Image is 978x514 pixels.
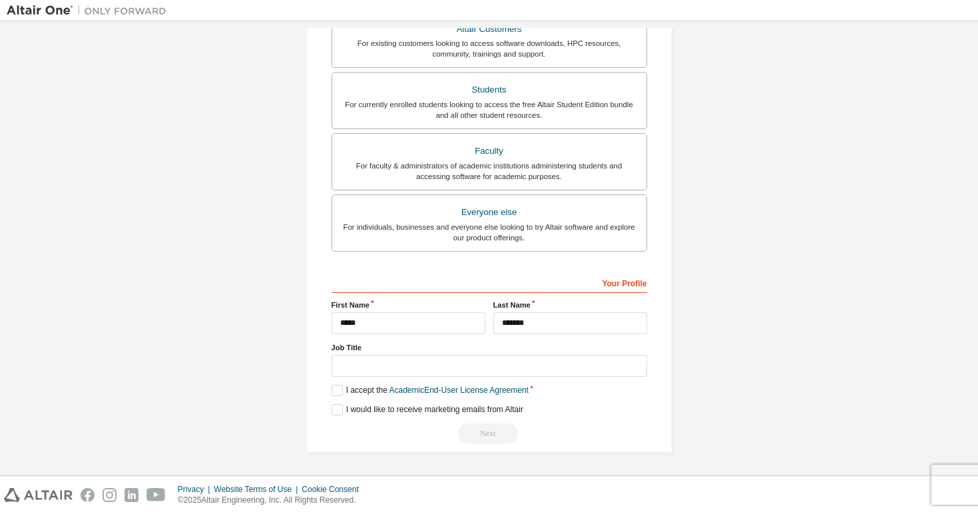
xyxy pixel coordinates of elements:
[332,272,647,293] div: Your Profile
[332,404,523,415] label: I would like to receive marketing emails from Altair
[4,488,73,502] img: altair_logo.svg
[81,488,95,502] img: facebook.svg
[302,484,366,495] div: Cookie Consent
[332,423,647,443] div: Read and acccept EULA to continue
[178,495,367,506] p: © 2025 Altair Engineering, Inc. All Rights Reserved.
[124,488,138,502] img: linkedin.svg
[103,488,117,502] img: instagram.svg
[340,38,638,59] div: For existing customers looking to access software downloads, HPC resources, community, trainings ...
[332,342,647,353] label: Job Title
[340,99,638,121] div: For currently enrolled students looking to access the free Altair Student Edition bundle and all ...
[7,4,173,17] img: Altair One
[340,81,638,99] div: Students
[493,300,647,310] label: Last Name
[332,385,529,396] label: I accept the
[340,203,638,222] div: Everyone else
[340,20,638,39] div: Altair Customers
[332,300,485,310] label: First Name
[214,484,302,495] div: Website Terms of Use
[340,222,638,243] div: For individuals, businesses and everyone else looking to try Altair software and explore our prod...
[178,484,214,495] div: Privacy
[389,385,529,395] a: Academic End-User License Agreement
[340,160,638,182] div: For faculty & administrators of academic institutions administering students and accessing softwa...
[146,488,166,502] img: youtube.svg
[340,142,638,160] div: Faculty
